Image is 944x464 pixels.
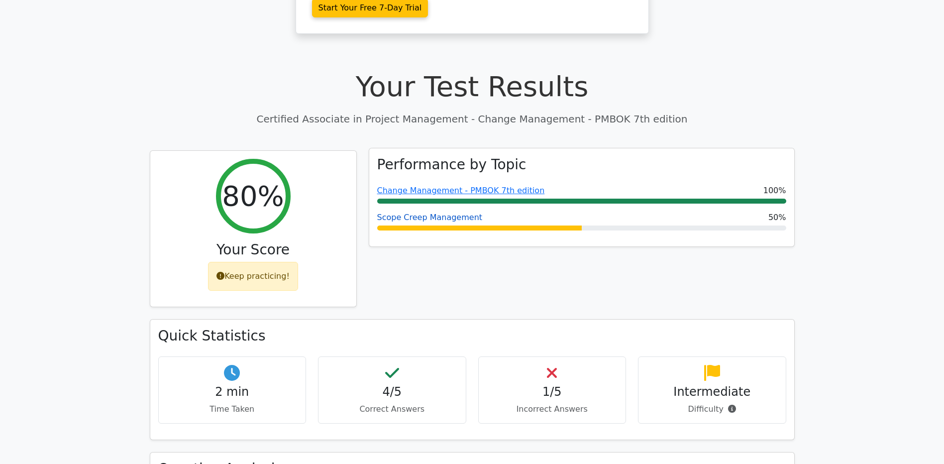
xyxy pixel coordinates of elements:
h1: Your Test Results [150,70,795,103]
p: Correct Answers [326,403,458,415]
h4: 1/5 [487,385,618,399]
h4: 4/5 [326,385,458,399]
h4: Intermediate [646,385,778,399]
p: Certified Associate in Project Management - Change Management - PMBOK 7th edition [150,112,795,126]
p: Difficulty [646,403,778,415]
a: Change Management - PMBOK 7th edition [377,186,545,195]
span: 100% [763,185,786,197]
h3: Your Score [158,241,348,258]
h3: Quick Statistics [158,328,786,345]
div: Keep practicing! [208,262,298,291]
p: Incorrect Answers [487,403,618,415]
p: Time Taken [167,403,298,415]
h3: Performance by Topic [377,156,526,173]
h4: 2 min [167,385,298,399]
h2: 80% [222,179,284,213]
span: 50% [768,212,786,224]
a: Scope Creep Management [377,213,483,222]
